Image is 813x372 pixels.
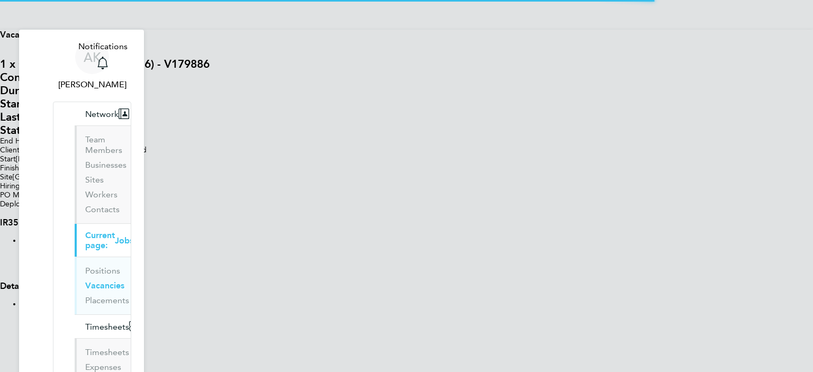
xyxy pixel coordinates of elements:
[85,230,115,250] span: Current page:
[53,78,131,91] span: Ashley Kelly
[85,280,124,291] a: Vacancies
[85,134,122,155] a: Team Members
[85,347,129,357] a: Timesheets
[53,40,131,91] a: AK[PERSON_NAME]
[21,317,813,326] div: Valid From
[78,40,128,74] a: Notifications
[85,189,118,199] a: Workers
[85,322,129,332] span: Timesheets
[75,224,152,257] button: Current page:Jobs
[21,326,813,335] div: Valid To
[85,266,120,276] a: Positions
[13,173,88,182] span: [GEOGRAPHIC_DATA]
[85,295,129,305] a: Placements
[85,175,104,185] a: Sites
[75,315,148,338] button: Timesheets
[75,257,131,314] div: Current page:Jobs
[21,309,813,317] div: PO Number
[75,102,138,125] button: Network
[85,160,127,170] a: Businesses
[115,235,133,246] span: Jobs
[85,362,121,372] a: Expenses
[78,40,128,53] span: Notifications
[85,109,119,119] span: Network
[21,335,813,344] div: Expiry
[85,204,120,214] a: Contacts
[16,155,38,164] span: [DATE]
